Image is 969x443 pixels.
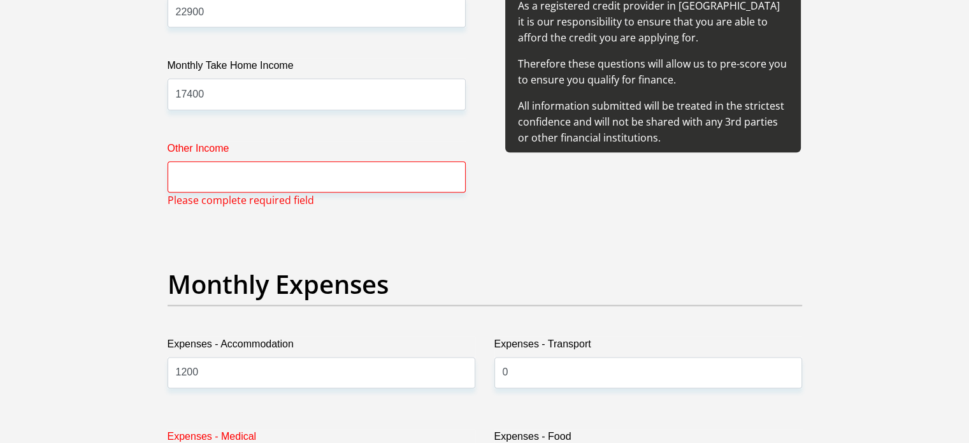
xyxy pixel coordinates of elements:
[494,357,802,388] input: Expenses - Transport
[168,58,466,78] label: Monthly Take Home Income
[168,269,802,300] h2: Monthly Expenses
[168,192,314,208] span: Please complete required field
[168,161,466,192] input: Other Income
[168,78,466,110] input: Monthly Take Home Income
[494,337,802,357] label: Expenses - Transport
[168,337,475,357] label: Expenses - Accommodation
[168,141,466,161] label: Other Income
[168,357,475,388] input: Expenses - Accommodation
